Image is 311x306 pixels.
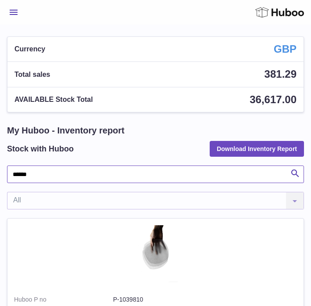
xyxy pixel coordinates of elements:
span: Currency [14,44,45,54]
dt: Huboo P no [14,295,113,304]
strong: GBP [274,42,297,56]
a: AVAILABLE Stock Total 36,617.00 [7,87,304,112]
span: 381.29 [265,68,297,80]
h1: My Huboo - Inventory report [7,125,304,137]
span: AVAILABLE Stock Total [14,95,93,104]
dd: P-1039810 [113,295,297,304]
span: Total sales [14,70,50,79]
h2: Stock with Huboo [7,144,74,154]
img: product image [134,225,178,282]
button: Download Inventory Report [210,141,304,157]
a: Total sales 381.29 [7,62,304,86]
span: 36,617.00 [250,94,297,105]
